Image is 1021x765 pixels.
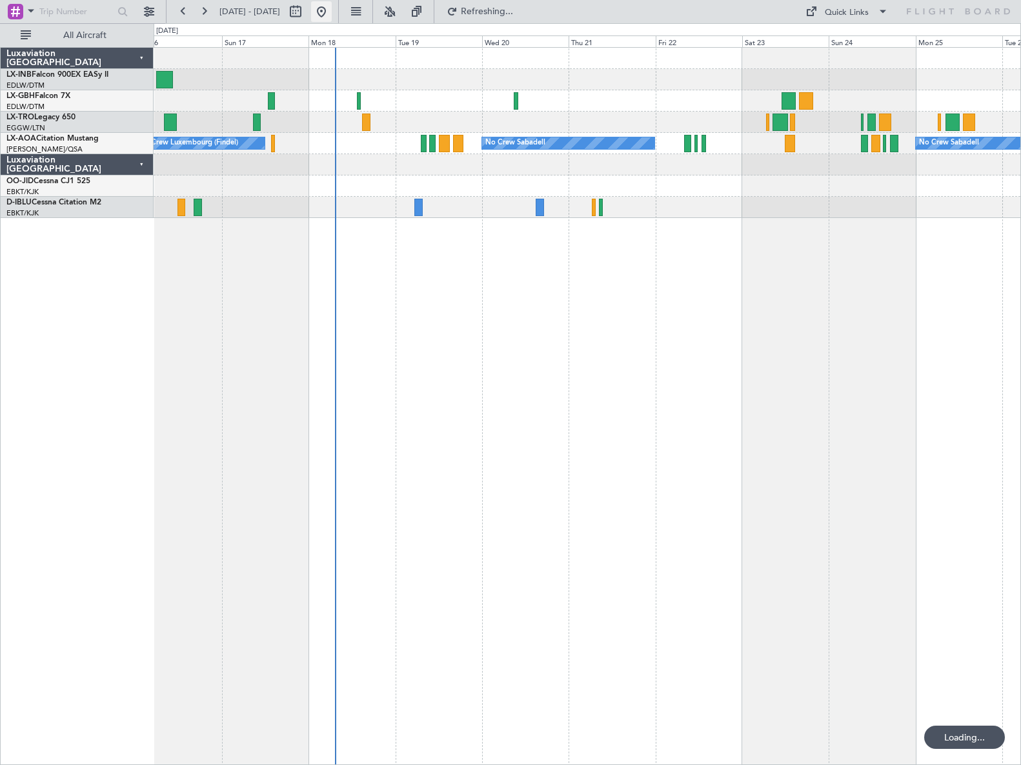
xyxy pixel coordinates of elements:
[34,31,136,40] span: All Aircraft
[799,1,895,22] button: Quick Links
[6,102,45,112] a: EDLW/DTM
[441,1,518,22] button: Refreshing...
[136,35,222,47] div: Sat 16
[742,35,829,47] div: Sat 23
[14,25,140,46] button: All Aircraft
[39,2,114,21] input: Trip Number
[6,199,32,206] span: D-IBLU
[916,35,1002,47] div: Mon 25
[6,208,39,218] a: EBKT/KJK
[6,92,35,100] span: LX-GBH
[6,81,45,90] a: EDLW/DTM
[6,114,76,121] a: LX-TROLegacy 650
[6,187,39,197] a: EBKT/KJK
[6,92,70,100] a: LX-GBHFalcon 7X
[156,26,178,37] div: [DATE]
[825,6,869,19] div: Quick Links
[139,134,238,153] div: No Crew Luxembourg (Findel)
[6,71,108,79] a: LX-INBFalcon 900EX EASy II
[482,35,569,47] div: Wed 20
[656,35,742,47] div: Fri 22
[308,35,395,47] div: Mon 18
[460,7,514,16] span: Refreshing...
[6,135,36,143] span: LX-AOA
[219,6,280,17] span: [DATE] - [DATE]
[919,134,979,153] div: No Crew Sabadell
[6,123,45,133] a: EGGW/LTN
[6,114,34,121] span: LX-TRO
[6,177,90,185] a: OO-JIDCessna CJ1 525
[396,35,482,47] div: Tue 19
[829,35,915,47] div: Sun 24
[6,135,99,143] a: LX-AOACitation Mustang
[6,144,83,154] a: [PERSON_NAME]/QSA
[6,71,32,79] span: LX-INB
[569,35,655,47] div: Thu 21
[6,199,101,206] a: D-IBLUCessna Citation M2
[485,134,545,153] div: No Crew Sabadell
[222,35,308,47] div: Sun 17
[6,177,34,185] span: OO-JID
[924,726,1005,749] div: Loading...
